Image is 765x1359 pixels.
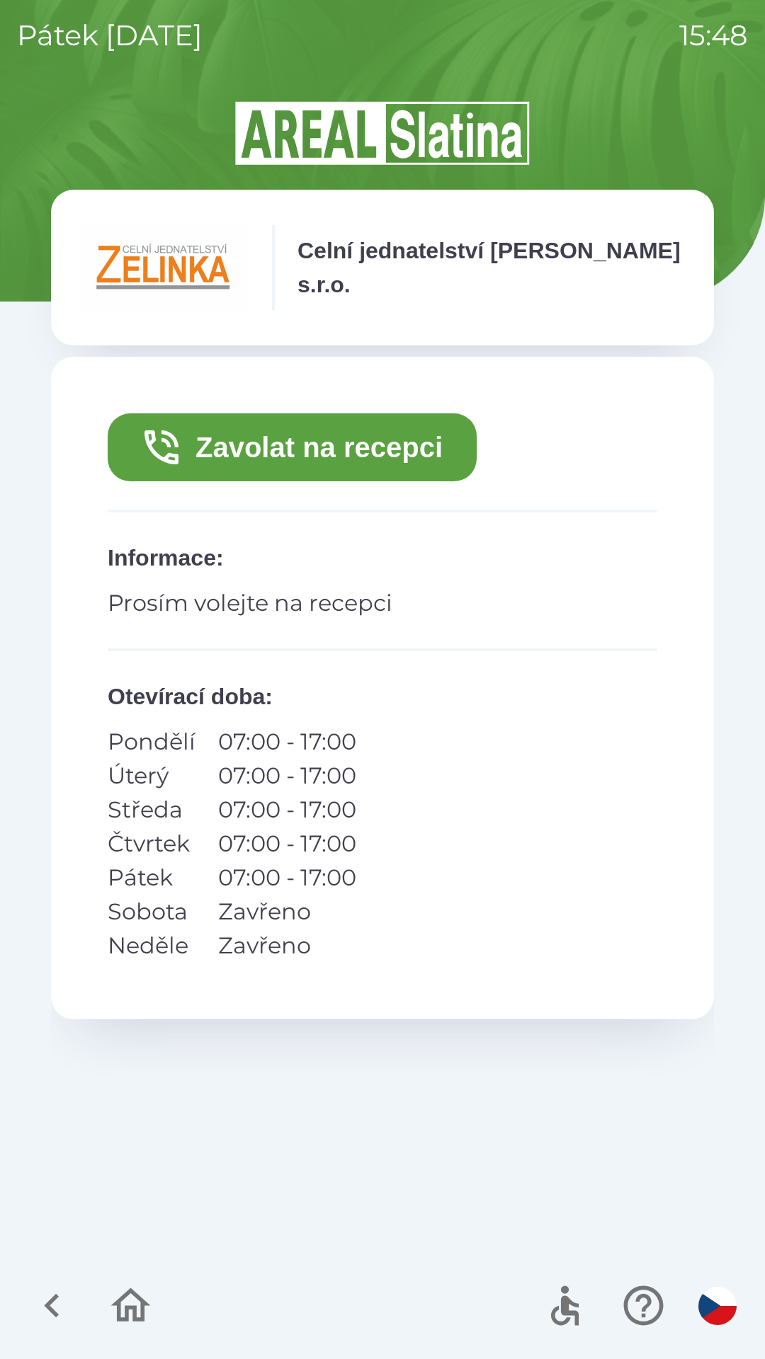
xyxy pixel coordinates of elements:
button: Zavolat na recepci [108,413,477,481]
p: 07:00 - 17:00 [218,793,356,827]
p: Sobota [108,895,195,929]
p: 07:00 - 17:00 [218,861,356,895]
p: Úterý [108,759,195,793]
p: 07:00 - 17:00 [218,827,356,861]
p: Čtvrtek [108,827,195,861]
p: Informace : [108,541,657,575]
p: pátek [DATE] [17,14,203,57]
p: Pondělí [108,725,195,759]
p: 07:00 - 17:00 [218,725,356,759]
p: Prosím volejte na recepci [108,586,657,620]
p: Zavřeno [218,929,356,963]
p: Otevírací doba : [108,679,657,713]
p: Středa [108,793,195,827]
img: cs flag [698,1287,737,1325]
p: Zavřeno [218,895,356,929]
img: Logo [51,99,714,167]
p: 15:48 [679,14,748,57]
p: Neděle [108,929,195,963]
p: 07:00 - 17:00 [218,759,356,793]
img: e791fe39-6e5c-4488-8406-01cea90b779d.png [79,225,249,310]
p: Celní jednatelství [PERSON_NAME] s.r.o. [297,234,686,302]
p: Pátek [108,861,195,895]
